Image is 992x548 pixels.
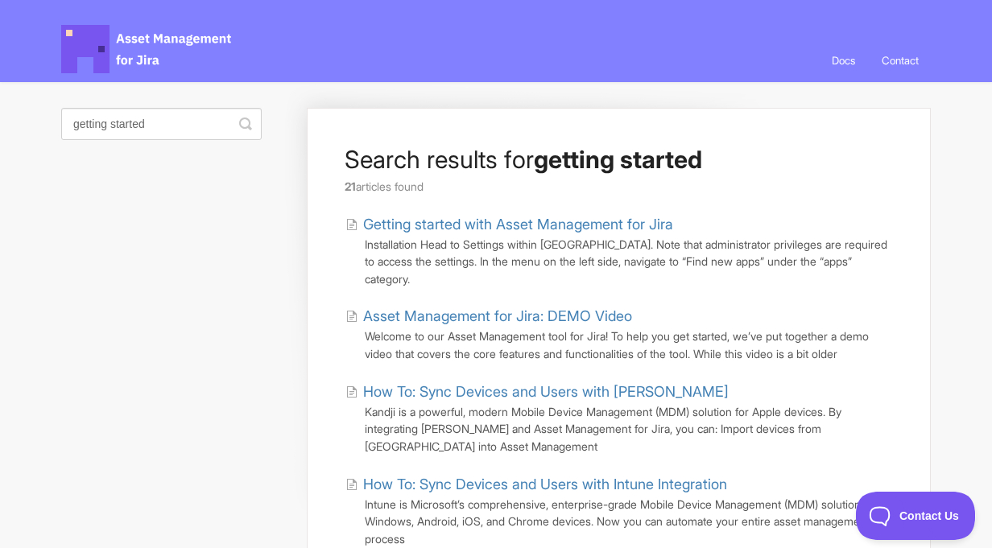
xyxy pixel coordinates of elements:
p: Installation Head to Settings within [GEOGRAPHIC_DATA]. Note that administrator privileges are re... [365,236,893,288]
a: Asset Management for Jira: DEMO Video [345,305,632,327]
p: Kandji is a powerful, modern Mobile Device Management (MDM) solution for Apple devices. By integr... [365,403,893,455]
a: Docs [820,39,867,82]
p: Intune is Microsoft’s comprehensive, enterprise-grade Mobile Device Management (MDM) solution for... [365,496,893,548]
a: How To: Sync Devices and Users with Intune Integration [345,473,727,495]
p: Welcome to our Asset Management tool for Jira! To help you get started, we’ve put together a demo... [365,328,893,362]
span: Asset Management for Jira Docs [61,25,234,73]
input: Search [61,108,262,140]
a: Getting started with Asset Management for Jira [345,213,673,235]
h1: Search results for [345,145,893,174]
strong: 21 [345,179,356,193]
p: articles found [345,178,893,196]
a: Contact [870,39,931,82]
a: How To: Sync Devices and Users with [PERSON_NAME] [345,381,729,402]
strong: getting started [534,145,702,174]
iframe: Toggle Customer Support [856,492,976,540]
